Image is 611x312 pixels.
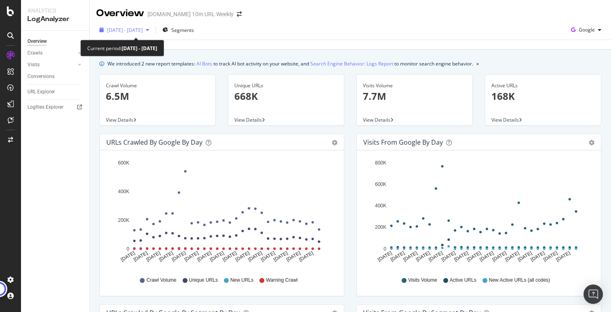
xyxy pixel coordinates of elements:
[27,61,76,69] a: Visits
[196,59,212,68] a: AI Bots
[375,160,386,166] text: 800K
[363,89,466,103] p: 7.7M
[106,89,209,103] p: 6.5M
[234,250,251,263] text: [DATE]
[440,250,457,263] text: [DATE]
[27,88,55,96] div: URL Explorer
[27,49,76,57] a: Crawls
[96,23,152,36] button: [DATE] - [DATE]
[27,37,84,46] a: Overview
[428,250,444,263] text: [DATE]
[145,250,161,263] text: [DATE]
[474,58,481,70] button: close banner
[491,250,508,263] text: [DATE]
[377,250,393,263] text: [DATE]
[171,27,194,34] span: Segments
[147,10,234,18] div: [DOMAIN_NAME] 10m URL Weekly
[171,250,187,263] text: [DATE]
[87,44,157,53] div: Current period:
[27,49,42,57] div: Crawls
[234,116,262,123] span: View Details
[99,59,601,68] div: info banner
[450,277,476,284] span: Active URLs
[491,82,595,89] div: Active URLs
[107,59,473,68] div: We introduced 2 new report templates: to track AI bot activity on your website, and to monitor se...
[126,246,129,252] text: 0
[530,250,546,263] text: [DATE]
[222,250,238,263] text: [DATE]
[375,181,386,187] text: 600K
[237,11,242,17] div: arrow-right-arrow-left
[189,277,218,284] span: Unique URLs
[390,250,406,263] text: [DATE]
[542,250,558,263] text: [DATE]
[479,250,495,263] text: [DATE]
[106,82,209,89] div: Crawl Volume
[266,277,297,284] span: Warning Crawl
[415,250,431,263] text: [DATE]
[466,250,482,263] text: [DATE]
[27,103,84,112] a: Logfiles Explorer
[118,160,129,166] text: 600K
[106,157,337,269] svg: A chart.
[408,277,437,284] span: Visits Volume
[363,116,390,123] span: View Details
[122,45,157,52] b: [DATE] - [DATE]
[491,89,595,103] p: 168K
[27,6,83,15] div: Analytics
[579,26,595,33] span: Google
[273,250,289,263] text: [DATE]
[27,72,55,81] div: Conversions
[27,37,47,46] div: Overview
[27,103,63,112] div: Logfiles Explorer
[363,157,594,269] svg: A chart.
[584,285,603,304] div: Open Intercom Messenger
[230,277,253,284] span: New URLs
[491,116,519,123] span: View Details
[363,82,466,89] div: Visits Volume
[107,27,143,34] span: [DATE] - [DATE]
[555,250,571,263] text: [DATE]
[120,250,136,263] text: [DATE]
[504,250,520,263] text: [DATE]
[159,23,197,36] button: Segments
[27,72,84,81] a: Conversions
[375,203,386,209] text: 400K
[106,138,202,146] div: URLs Crawled by Google by day
[298,250,314,263] text: [DATE]
[96,6,144,20] div: Overview
[146,277,176,284] span: Crawl Volume
[285,250,301,263] text: [DATE]
[118,217,129,223] text: 200K
[234,89,338,103] p: 668K
[27,15,83,24] div: LogAnalyzer
[402,250,418,263] text: [DATE]
[568,23,605,36] button: Google
[332,140,337,145] div: gear
[363,138,443,146] div: Visits from Google by day
[133,250,149,263] text: [DATE]
[158,250,174,263] text: [DATE]
[234,82,338,89] div: Unique URLs
[589,140,594,145] div: gear
[27,61,40,69] div: Visits
[209,250,225,263] text: [DATE]
[27,88,84,96] a: URL Explorer
[375,225,386,230] text: 200K
[196,250,212,263] text: [DATE]
[247,250,263,263] text: [DATE]
[517,250,533,263] text: [DATE]
[310,59,393,68] a: Search Engine Behavior: Logs Report
[118,189,129,194] text: 400K
[260,250,276,263] text: [DATE]
[106,116,133,123] span: View Details
[383,246,386,252] text: 0
[183,250,200,263] text: [DATE]
[453,250,469,263] text: [DATE]
[489,277,550,284] span: New Active URLs (all codes)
